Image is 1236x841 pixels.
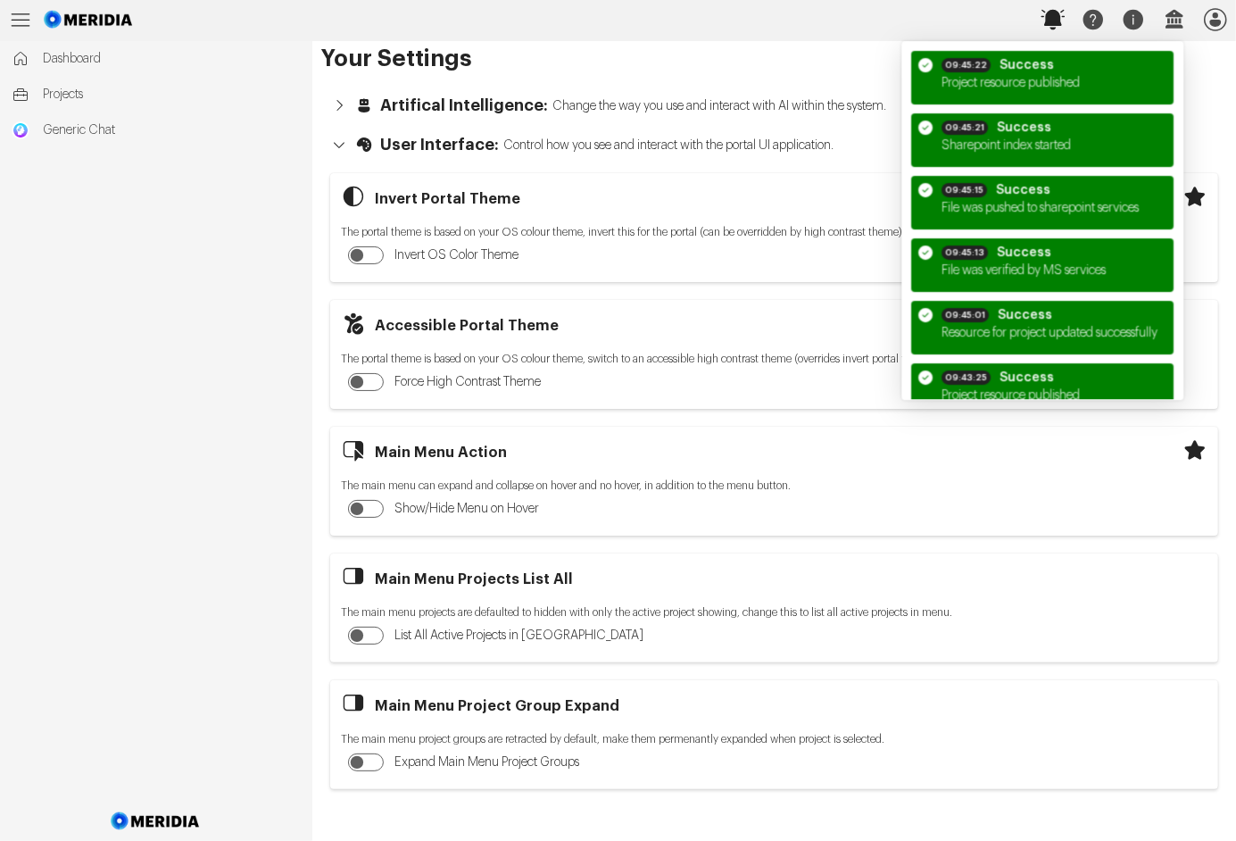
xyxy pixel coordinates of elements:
[942,324,1158,342] div: Resource for project updated successfully
[942,137,1158,154] div: Sharepoint index started
[391,746,586,779] label: Expand Main Menu Project Groups
[380,136,499,154] span: User Interface:
[998,121,1052,134] span: Success
[391,493,546,525] label: Show/Hide Menu on Hover
[391,366,548,398] label: Force High Contrast Theme
[3,77,310,112] a: Projects
[1000,59,1055,71] span: Success
[375,319,559,333] h3: Accessible Portal Theme
[321,125,1227,164] button: User Interface:Control how you see and interact with the portal UI application.
[375,699,619,713] h3: Main Menu Project Group Expand
[391,239,526,271] label: Invert OS Color Theme
[321,86,1227,125] button: Artifical Intelligence:Change the way you use and interact with AI within the system.
[942,199,1158,217] div: File was pushed to sharepoint services
[341,605,952,620] span: The main menu projects are defaulted to hidden with only the active project showing, change this ...
[997,184,1051,196] span: Success
[43,86,301,104] span: Projects
[375,572,573,587] h3: Main Menu Projects List All
[1000,371,1055,384] span: Success
[942,387,1158,404] div: Project resource published
[341,732,884,746] span: The main menu project groups are retracted by default, make them permenantly expanded when projec...
[942,246,989,261] div: 09:45:13
[321,50,1227,68] h1: Your Settings
[391,620,651,652] label: List All Active Projects in [GEOGRAPHIC_DATA]
[503,135,834,154] span: Control how you see and interact with the portal UI application.
[43,121,301,139] span: Generic Chat
[375,445,507,460] h3: Main Menu Action
[341,479,791,493] span: The main menu can expand and collapse on hover and no hover, in addition to the menu button.
[942,59,991,73] div: 09:45:22
[3,41,310,77] a: Dashboard
[942,262,1158,279] div: File was verified by MS services
[341,352,938,366] span: The portal theme is based on your OS colour theme, switch to an accessible high contrast theme (o...
[942,121,989,136] div: 09:45:21
[380,96,548,114] span: Artifical Intelligence:
[998,246,1052,259] span: Success
[942,309,990,323] div: 09:45:01
[375,192,520,206] h3: Invert Portal Theme
[942,371,991,386] div: 09:43:25
[12,121,29,139] img: Generic Chat
[552,96,886,115] span: Change the way you use and interact with AI within the system.
[341,225,905,239] span: The portal theme is based on your OS colour theme, invert this for the portal (can be overridden ...
[942,184,988,198] div: 09:45:15
[43,50,301,68] span: Dashboard
[942,74,1158,92] div: Project resource published
[108,802,203,841] img: Meridia Logo
[999,309,1053,321] span: Success
[3,112,310,148] a: Generic ChatGeneric Chat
